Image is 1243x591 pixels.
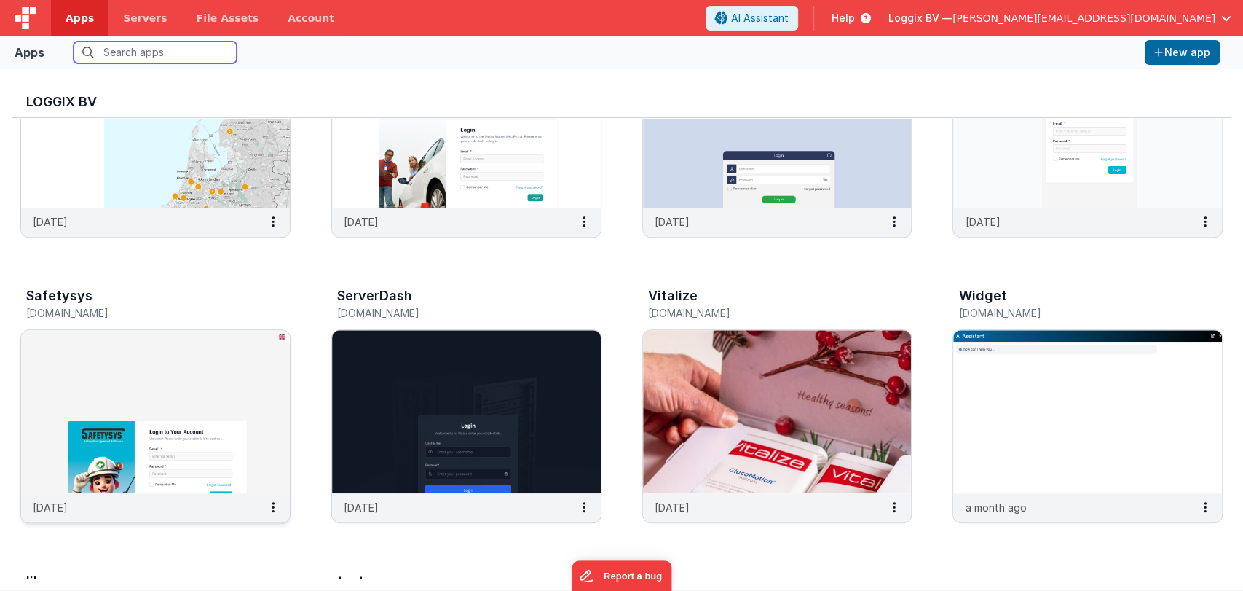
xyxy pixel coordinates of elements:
h3: library [26,574,68,589]
p: [DATE] [33,214,68,230]
h3: Loggix BV [26,95,1217,109]
input: Search apps [74,42,237,63]
p: [DATE] [655,214,690,230]
span: Apps [66,11,94,26]
p: [DATE] [33,500,68,515]
button: AI Assistant [706,6,798,31]
h5: [DOMAIN_NAME] [648,308,876,318]
h3: Vitalize [648,289,698,303]
h3: ServerDash [337,289,412,303]
h5: [DOMAIN_NAME] [26,308,254,318]
button: Loggix BV — [PERSON_NAME][EMAIL_ADDRESS][DOMAIN_NAME] [888,11,1231,26]
h3: Widget [958,289,1006,303]
h5: [DOMAIN_NAME] [958,308,1186,318]
button: New app [1145,40,1220,65]
h5: [DOMAIN_NAME] [337,308,565,318]
iframe: Marker.io feedback button [572,560,671,591]
span: Help [832,11,855,26]
div: Apps [15,44,44,61]
span: AI Assistant [731,11,789,26]
p: [DATE] [965,214,1000,230]
span: Servers [123,11,167,26]
p: [DATE] [655,500,690,515]
h3: Safetysys [26,289,92,303]
h3: test [337,574,364,589]
span: [PERSON_NAME][EMAIL_ADDRESS][DOMAIN_NAME] [952,11,1215,26]
p: a month ago [965,500,1026,515]
p: [DATE] [344,214,379,230]
span: Loggix BV — [888,11,952,26]
span: File Assets [197,11,259,26]
p: [DATE] [344,500,379,515]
